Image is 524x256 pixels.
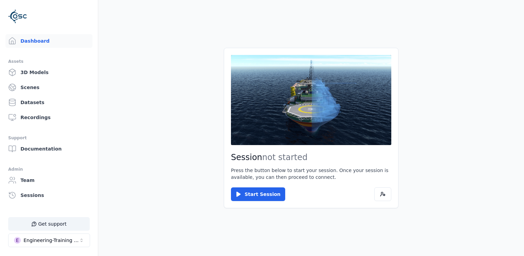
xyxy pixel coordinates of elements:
[8,217,90,231] button: Get support
[8,57,90,66] div: Assets
[5,66,92,79] a: 3D Models
[5,111,92,124] a: Recordings
[5,96,92,109] a: Datasets
[5,34,92,48] a: Dashboard
[8,233,90,247] button: Select a workspace
[24,237,79,244] div: Engineering-Training (SSO Staging)
[231,187,285,201] button: Start Session
[8,7,27,26] img: Logo
[231,167,391,181] p: Press the button below to start your session. Once your session is available, you can then procee...
[231,152,391,163] h2: Session
[5,173,92,187] a: Team
[5,188,92,202] a: Sessions
[262,153,308,162] span: not started
[8,134,90,142] div: Support
[14,237,21,244] div: E
[8,165,90,173] div: Admin
[5,142,92,156] a: Documentation
[5,81,92,94] a: Scenes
